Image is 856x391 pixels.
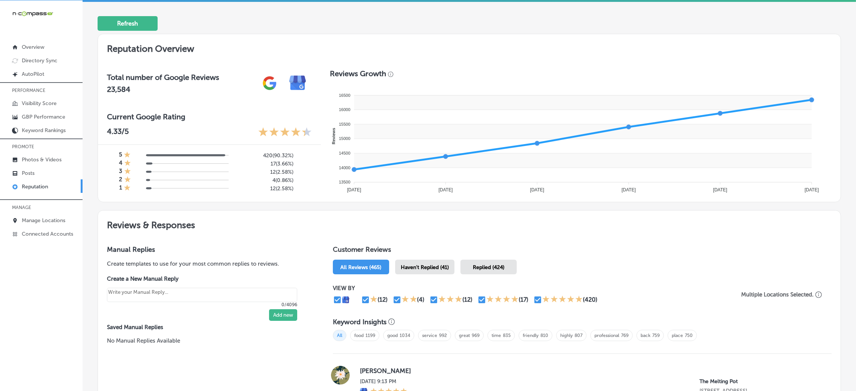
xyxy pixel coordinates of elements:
button: Add new [269,309,297,321]
span: Replied (424) [473,264,504,271]
p: Multiple Locations Selected. [741,291,814,298]
p: 4.33 /5 [107,127,129,138]
a: service [422,333,437,338]
p: Create templates to use for your most common replies to reviews. [107,260,309,268]
span: All Reviews (465) [340,264,381,271]
div: 5 Stars [542,295,583,304]
p: Connected Accounts [22,231,73,237]
label: Create a New Manual Reply [107,275,297,282]
p: Photos & Videos [22,156,62,163]
p: Posts [22,170,35,176]
h3: Total number of Google Reviews [107,73,219,82]
label: [PERSON_NAME] [360,367,820,374]
a: 969 [472,333,480,338]
img: e7ababfa220611ac49bdb491a11684a6.png [284,69,312,97]
img: 660ab0bf-5cc7-4cb8-ba1c-48b5ae0f18e60NCTV_CLogo_TV_Black_-500x88.png [12,10,53,17]
a: 1199 [366,333,375,338]
tspan: 16500 [339,93,351,98]
h3: Reviews Growth [330,69,386,78]
div: (420) [583,296,597,303]
div: 1 Star [124,159,131,168]
a: time [492,333,501,338]
p: GBP Performance [22,114,65,120]
h2: 23,584 [107,85,219,94]
tspan: 15500 [339,122,351,126]
tspan: [DATE] [805,187,819,192]
button: Refresh [98,16,158,31]
p: No Manual Replies Available [107,337,309,345]
a: food [354,333,364,338]
h4: 4 [119,159,122,168]
h4: 2 [119,176,122,184]
h3: Manual Replies [107,245,309,254]
p: Directory Sync [22,57,57,64]
div: 2 Stars [402,295,417,304]
h2: Reviews & Responses [98,211,841,236]
h3: Keyword Insights [333,318,387,326]
a: back [641,333,650,338]
h5: 12 ( 2.58% ) [235,185,294,192]
a: place [672,333,683,338]
tspan: 16000 [339,107,351,112]
p: Visibility Score [22,100,57,107]
div: 3 Stars [438,295,462,304]
a: highly [560,333,573,338]
tspan: 13500 [339,180,351,184]
div: (12) [462,296,472,303]
textarea: Create your Quick Reply [107,288,297,302]
div: 1 Star [124,176,131,184]
a: 810 [540,333,548,338]
h5: 17 ( 3.66% ) [235,161,294,167]
tspan: 15000 [339,136,351,141]
a: 992 [439,333,447,338]
img: gPZS+5FD6qPJAAAAABJRU5ErkJggg== [256,69,284,97]
h2: Reputation Overview [98,34,841,60]
div: 4 Stars [486,295,519,304]
a: 759 [652,333,660,338]
p: Keyword Rankings [22,127,66,134]
div: 1 Star [124,151,131,159]
p: AutoPilot [22,71,44,77]
div: (4) [417,296,425,303]
tspan: [DATE] [621,187,636,192]
tspan: 14000 [339,165,351,170]
p: Overview [22,44,44,50]
div: (12) [378,296,388,303]
a: great [459,333,470,338]
p: VIEW BY [333,285,732,292]
h5: 420 ( 90.32% ) [235,152,294,159]
a: 1034 [400,333,410,338]
tspan: [DATE] [438,187,453,192]
label: Saved Manual Replies [107,324,309,331]
tspan: [DATE] [713,187,727,192]
tspan: [DATE] [347,187,361,192]
div: 1 Star [124,168,131,176]
p: 0/4096 [107,302,297,307]
span: Haven't Replied (41) [401,264,449,271]
a: good [387,333,398,338]
label: [DATE] 9:13 PM [360,378,407,385]
a: professional [594,333,619,338]
tspan: [DATE] [530,187,544,192]
div: 1 Star [124,184,131,192]
h5: 12 ( 2.58% ) [235,169,294,175]
div: 4.33 Stars [258,127,312,138]
a: 750 [685,333,693,338]
h3: Current Google Rating [107,112,312,121]
h4: 1 [119,184,122,192]
div: (17) [519,296,528,303]
a: 769 [621,333,629,338]
tspan: 14500 [339,151,351,155]
p: The Melting Pot [700,378,820,385]
a: friendly [523,333,539,338]
h1: Customer Reviews [333,245,832,257]
span: All [333,330,346,341]
p: Manage Locations [22,217,65,224]
h4: 5 [119,151,122,159]
a: 807 [575,333,582,338]
h4: 3 [119,168,122,176]
a: 835 [503,333,511,338]
p: Reputation [22,183,48,190]
text: Reviews [331,128,335,144]
h5: 4 ( 0.86% ) [235,177,294,183]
